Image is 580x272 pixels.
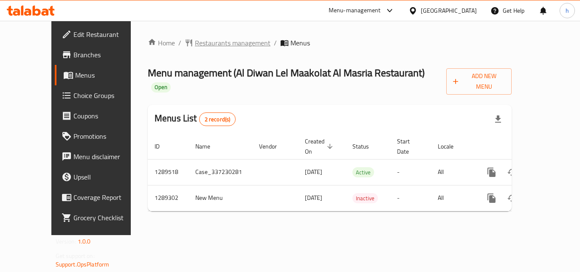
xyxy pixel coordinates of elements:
span: Open [151,84,171,91]
button: Change Status [502,162,522,182]
span: Coupons [73,111,141,121]
span: Vendor [259,141,288,151]
span: Menus [75,70,141,80]
span: Locale [438,141,465,151]
h2: Menus List [155,112,236,126]
span: Active [352,168,374,177]
span: 2 record(s) [200,115,236,123]
td: Case_337230281 [189,159,252,185]
span: Inactive [352,193,378,203]
span: Restaurants management [195,38,270,48]
td: All [431,185,475,211]
span: Menu management ( Al Diwan Lel Maakolat Al Masria Restaurant ) [148,63,425,82]
span: Menus [290,38,310,48]
span: Version: [56,236,76,247]
span: Created On [305,136,335,157]
td: New Menu [189,185,252,211]
a: Home [148,38,175,48]
span: ID [155,141,171,151]
a: Choice Groups [55,85,148,106]
a: Menus [55,65,148,85]
th: Actions [475,134,570,160]
span: 1.0.0 [78,236,91,247]
div: Export file [488,109,508,129]
nav: breadcrumb [148,38,512,48]
a: Upsell [55,167,148,187]
a: Coverage Report [55,187,148,208]
span: Coverage Report [73,192,141,202]
span: Grocery Checklist [73,213,141,223]
span: Branches [73,50,141,60]
div: Open [151,82,171,93]
table: enhanced table [148,134,570,211]
span: Edit Restaurant [73,29,141,39]
div: Total records count [199,112,236,126]
span: Add New Menu [453,71,505,92]
td: - [390,185,431,211]
span: Start Date [397,136,421,157]
a: Support.OpsPlatform [56,259,110,270]
div: Menu-management [329,6,381,16]
span: Upsell [73,172,141,182]
span: [DATE] [305,192,322,203]
a: Menu disclaimer [55,146,148,167]
a: Coupons [55,106,148,126]
a: Restaurants management [185,38,270,48]
span: [DATE] [305,166,322,177]
td: - [390,159,431,185]
a: Branches [55,45,148,65]
span: h [566,6,569,15]
button: more [481,162,502,182]
div: Inactive [352,193,378,203]
span: Promotions [73,131,141,141]
td: All [431,159,475,185]
span: Menu disclaimer [73,151,141,162]
a: Edit Restaurant [55,24,148,45]
button: Add New Menu [446,68,512,95]
a: Grocery Checklist [55,208,148,228]
span: Status [352,141,380,151]
span: Name [195,141,221,151]
span: Get support on: [56,250,95,261]
td: 1289518 [148,159,189,185]
a: Promotions [55,126,148,146]
li: / [178,38,181,48]
li: / [274,38,277,48]
button: more [481,188,502,208]
button: Change Status [502,188,522,208]
div: Active [352,167,374,177]
span: Choice Groups [73,90,141,101]
div: [GEOGRAPHIC_DATA] [421,6,477,15]
td: 1289302 [148,185,189,211]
